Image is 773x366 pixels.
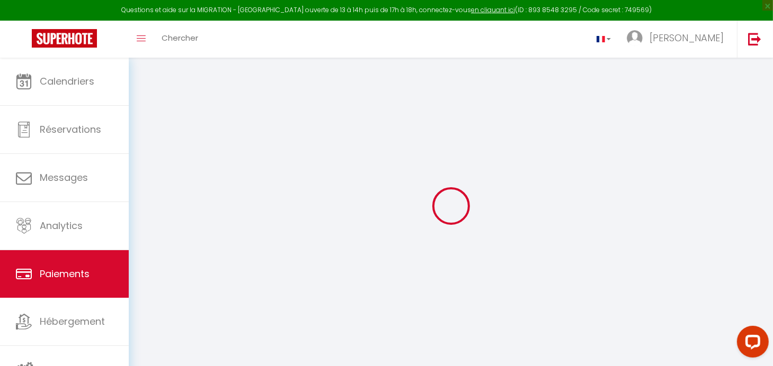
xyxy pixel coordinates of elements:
a: en cliquant ici [471,5,515,14]
span: Paiements [40,267,90,280]
span: Chercher [162,32,198,43]
a: Chercher [154,21,206,58]
span: Calendriers [40,75,94,88]
iframe: LiveChat chat widget [728,322,773,366]
img: logout [748,32,761,45]
span: Hébergement [40,315,105,328]
span: Analytics [40,219,83,232]
img: ... [627,30,643,46]
span: [PERSON_NAME] [650,31,724,44]
a: ... [PERSON_NAME] [619,21,737,58]
span: Messages [40,171,88,184]
img: Super Booking [32,29,97,48]
span: Réservations [40,123,101,136]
